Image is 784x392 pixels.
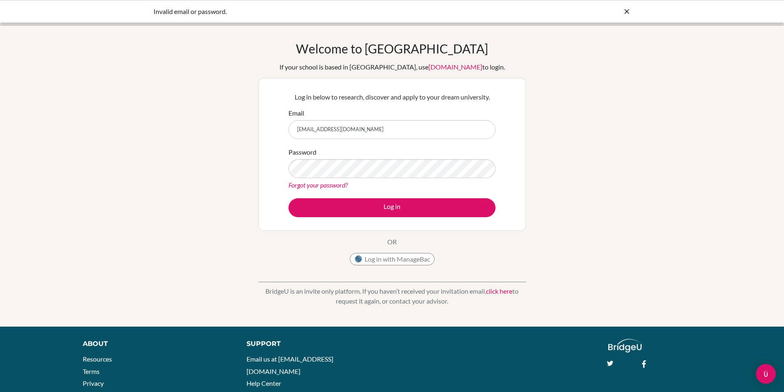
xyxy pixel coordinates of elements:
[279,62,505,72] div: If your school is based in [GEOGRAPHIC_DATA], use to login.
[288,92,496,102] p: Log in below to research, discover and apply to your dream university.
[247,355,333,375] a: Email us at [EMAIL_ADDRESS][DOMAIN_NAME]
[154,7,507,16] div: Invalid email or password.
[387,237,397,247] p: OR
[83,379,104,387] a: Privacy
[486,287,512,295] a: click here
[258,286,526,306] p: BridgeU is an invite only platform. If you haven’t received your invitation email, to request it ...
[247,379,281,387] a: Help Center
[608,339,642,353] img: logo_white@2x-f4f0deed5e89b7ecb1c2cc34c3e3d731f90f0f143d5ea2071677605dd97b5244.png
[296,41,488,56] h1: Welcome to [GEOGRAPHIC_DATA]
[288,108,304,118] label: Email
[288,147,316,157] label: Password
[428,63,482,71] a: [DOMAIN_NAME]
[288,181,348,189] a: Forgot your password?
[756,364,776,384] div: Open Intercom Messenger
[83,367,100,375] a: Terms
[247,339,382,349] div: Support
[83,339,228,349] div: About
[288,198,496,217] button: Log in
[350,253,435,265] button: Log in with ManageBac
[83,355,112,363] a: Resources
